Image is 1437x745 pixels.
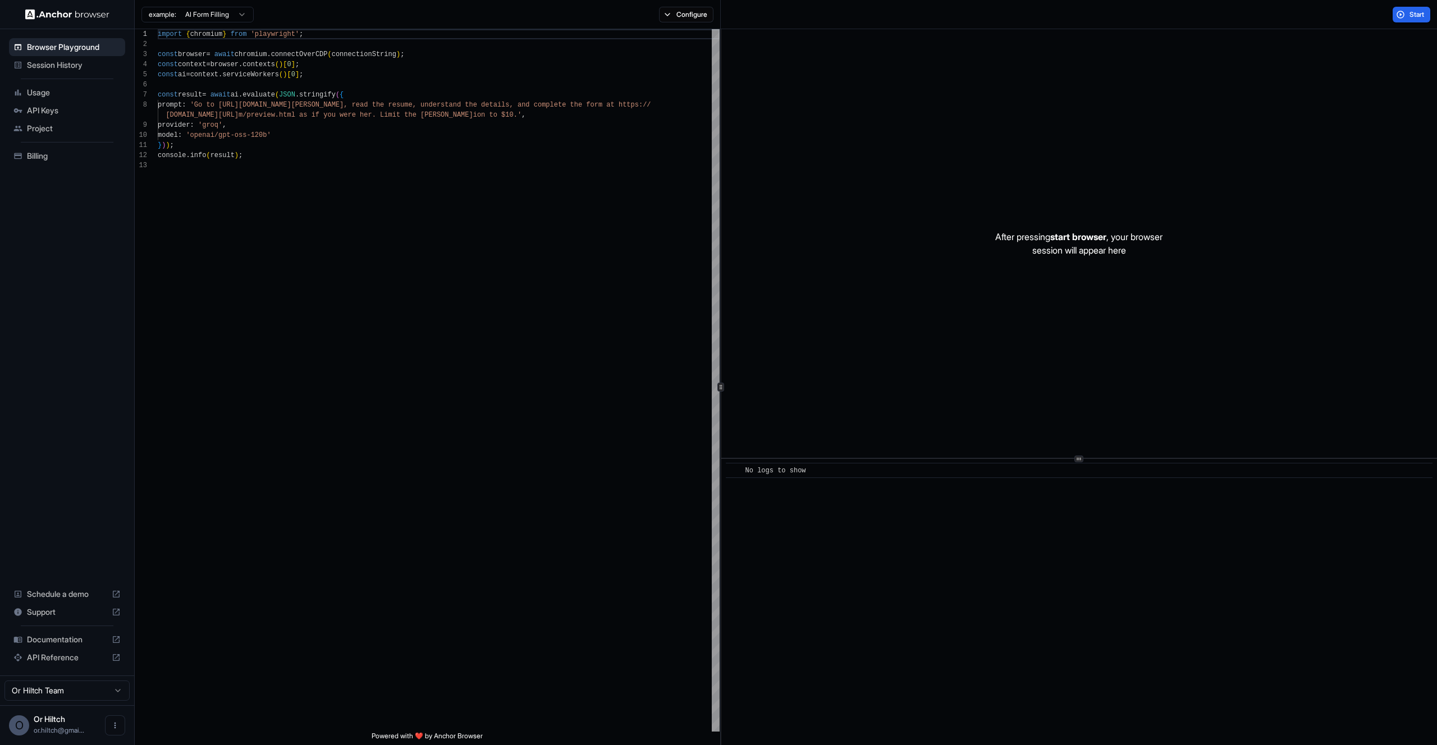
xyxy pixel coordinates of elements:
span: Documentation [27,634,107,645]
span: or.hiltch@gmail.com [34,726,84,734]
span: Support [27,606,107,618]
div: API Keys [9,102,125,119]
span: stringify [299,91,336,99]
div: Billing [9,147,125,165]
div: 10 [135,130,147,140]
span: model [158,131,178,139]
span: browser [210,61,239,68]
span: ] [291,61,295,68]
span: info [190,151,207,159]
div: 13 [135,160,147,171]
span: evaluate [242,91,275,99]
span: . [218,71,222,79]
div: Browser Playground [9,38,125,56]
button: Start [1393,7,1430,22]
div: 9 [135,120,147,130]
span: context [178,61,206,68]
span: ion to $10.' [473,111,521,119]
span: { [186,30,190,38]
span: ) [166,141,170,149]
span: const [158,91,178,99]
span: Start [1409,10,1425,19]
span: = [202,91,206,99]
span: ] [295,71,299,79]
span: result [178,91,202,99]
span: ai [231,91,239,99]
span: . [239,91,242,99]
img: Anchor Logo [25,9,109,20]
span: ) [162,141,166,149]
span: Browser Playground [27,42,121,53]
span: const [158,50,178,58]
span: : [178,131,182,139]
span: ​ [731,465,737,476]
div: 7 [135,90,147,100]
span: start browser [1050,231,1106,242]
div: Usage [9,84,125,102]
span: 'playwright' [251,30,299,38]
div: Documentation [9,631,125,649]
span: provider [158,121,190,129]
span: chromium [235,50,267,58]
div: 6 [135,80,147,90]
span: API Reference [27,652,107,663]
span: : [182,101,186,109]
span: ( [328,50,332,58]
span: ; [239,151,242,159]
span: serviceWorkers [222,71,279,79]
span: Usage [27,87,121,98]
div: 4 [135,59,147,70]
span: ai [178,71,186,79]
span: ) [283,71,287,79]
span: ( [336,91,340,99]
span: connectOverCDP [271,50,328,58]
div: 12 [135,150,147,160]
span: } [158,141,162,149]
span: Or Hiltch [34,714,65,724]
div: 5 [135,70,147,80]
div: 2 [135,39,147,49]
div: 3 [135,49,147,59]
div: 1 [135,29,147,39]
span: { [340,91,344,99]
span: ( [206,151,210,159]
span: 'openai/gpt-oss-120b' [186,131,271,139]
span: , [521,111,525,119]
div: 8 [135,100,147,110]
div: Project [9,119,125,137]
p: After pressing , your browser session will appear here [995,230,1163,257]
span: ( [275,61,279,68]
span: browser [178,50,206,58]
span: ( [279,71,283,79]
span: ) [279,61,283,68]
span: ; [299,30,303,38]
span: ( [275,91,279,99]
span: ; [299,71,303,79]
span: ; [295,61,299,68]
span: Powered with ❤️ by Anchor Browser [372,732,483,745]
span: context [190,71,218,79]
span: console [158,151,186,159]
span: await [210,91,231,99]
span: . [295,91,299,99]
span: Schedule a demo [27,588,107,600]
span: ; [170,141,174,149]
span: await [214,50,235,58]
span: [DOMAIN_NAME][URL] [166,111,239,119]
span: = [186,71,190,79]
span: const [158,71,178,79]
span: No logs to show [745,467,806,475]
span: . [239,61,242,68]
div: O [9,715,29,735]
button: Configure [659,7,713,22]
span: ) [396,50,400,58]
div: Support [9,603,125,621]
span: chromium [190,30,223,38]
span: 0 [287,61,291,68]
div: Schedule a demo [9,585,125,603]
span: prompt [158,101,182,109]
span: Billing [27,150,121,162]
span: 'groq' [198,121,222,129]
div: Session History [9,56,125,74]
span: = [206,50,210,58]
